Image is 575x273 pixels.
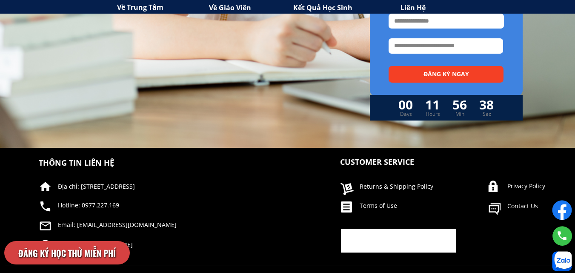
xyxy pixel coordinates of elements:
[340,158,506,167] h4: CUSTOMER SERVICE
[423,110,443,118] h3: Hours
[476,110,497,118] h3: Sec
[58,201,229,210] p: Hotline: 0977.227.169
[39,158,346,168] h4: THÔNG TIN LIÊN HỆ
[449,110,470,118] h3: Min
[360,182,483,191] p: Returns & Shipping Policy
[4,241,130,264] p: ĐĂNG KÝ HỌC THỬ MIỄN PHÍ
[293,3,405,14] h3: Kết Quả Học Sinh
[396,110,417,118] h3: Days
[389,66,503,83] p: ĐĂNG KÝ NGAY
[58,182,306,191] p: Địa chỉ: [STREET_ADDRESS]
[209,3,300,14] h3: Về Giáo Viên
[58,221,229,229] p: Email: [EMAIL_ADDRESS][DOMAIN_NAME]
[117,2,206,13] h3: Về Trung Tâm
[360,201,483,210] p: Terms of Use
[400,3,478,14] h3: Liên Hệ
[57,241,228,249] p: Website: [DOMAIN_NAME]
